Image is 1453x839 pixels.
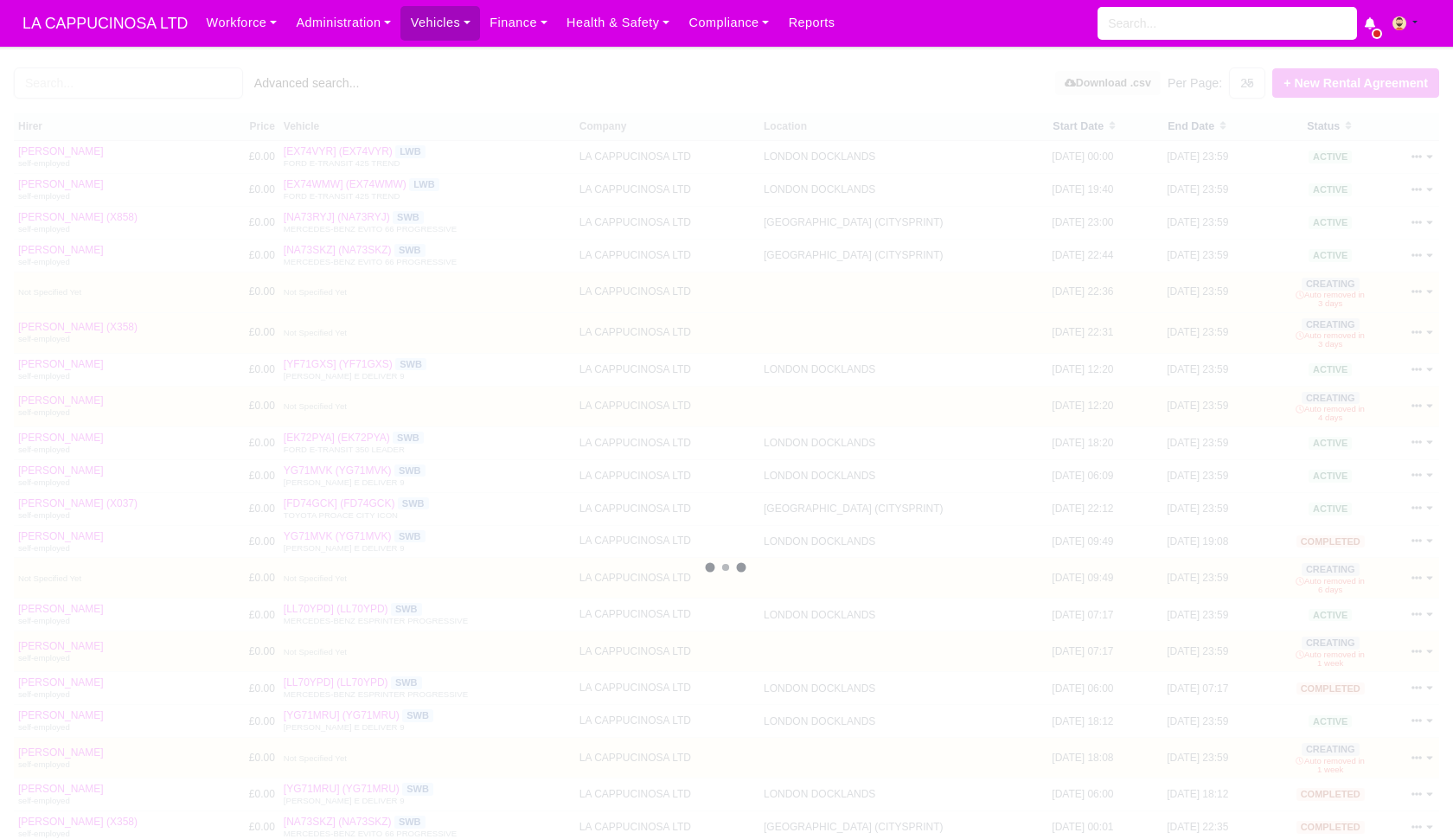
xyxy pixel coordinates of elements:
input: Search... [1098,7,1357,40]
a: Administration [286,6,400,40]
a: Compliance [679,6,778,40]
a: LA CAPPUCINOSA LTD [14,7,196,41]
a: Reports [778,6,844,40]
a: Health & Safety [557,6,680,40]
span: LA CAPPUCINOSA LTD [14,6,196,41]
a: Workforce [196,6,286,40]
a: Vehicles [400,6,480,40]
a: Finance [480,6,557,40]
